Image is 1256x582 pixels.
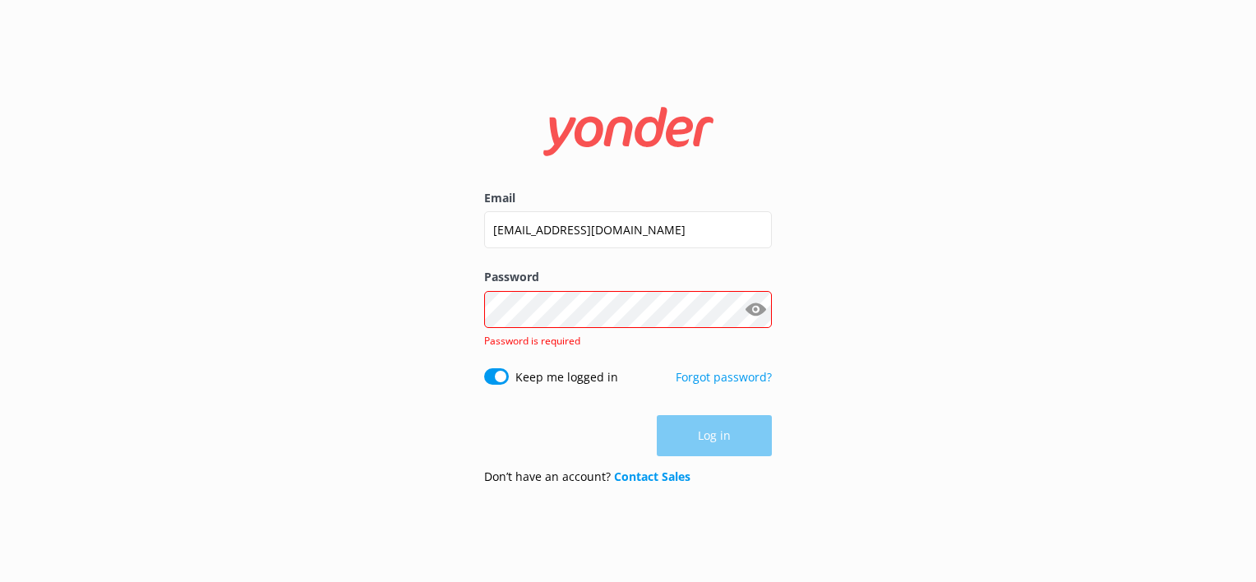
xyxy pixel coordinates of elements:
label: Password [484,268,772,286]
label: Email [484,189,772,207]
a: Contact Sales [614,469,690,484]
input: user@emailaddress.com [484,211,772,248]
a: Forgot password? [676,369,772,385]
button: Show password [739,293,772,326]
p: Don’t have an account? [484,468,690,486]
label: Keep me logged in [515,368,618,386]
span: Password is required [484,334,580,348]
